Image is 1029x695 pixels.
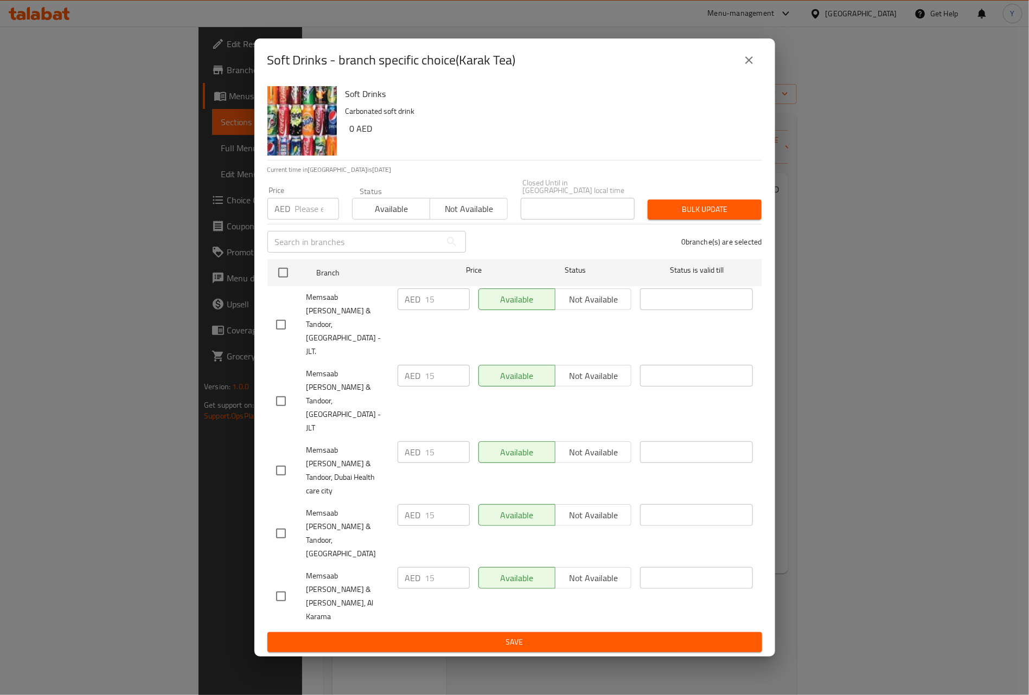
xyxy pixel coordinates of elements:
[346,105,753,118] p: Carbonated soft drink
[405,446,421,459] p: AED
[430,198,508,220] button: Not available
[640,263,753,277] span: Status is valid till
[275,202,291,215] p: AED
[425,441,470,463] input: Please enter price
[425,288,470,310] input: Please enter price
[425,365,470,387] input: Please enter price
[306,291,389,358] span: Memsaab [PERSON_NAME] & Tandoor, [GEOGRAPHIC_DATA] - JLT.
[306,569,389,623] span: Memsaab [PERSON_NAME] & [PERSON_NAME], Al Karama
[434,201,503,217] span: Not available
[736,47,762,73] button: close
[405,369,421,382] p: AED
[656,203,753,216] span: Bulk update
[352,198,430,220] button: Available
[295,198,339,220] input: Please enter price
[405,293,421,306] p: AED
[648,200,762,220] button: Bulk update
[306,506,389,561] span: Memsaab [PERSON_NAME] & Tandoor, [GEOGRAPHIC_DATA]
[425,567,470,589] input: Please enter price
[405,509,421,522] p: AED
[438,263,510,277] span: Price
[267,165,762,175] p: Current time in [GEOGRAPHIC_DATA] is [DATE]
[425,504,470,526] input: Please enter price
[267,632,762,652] button: Save
[306,367,389,435] span: Memsaab [PERSON_NAME] & Tandoor, [GEOGRAPHIC_DATA] - JLT
[306,443,389,498] span: Memsaab [PERSON_NAME] & Tandoor, Dubai Health care city
[267,231,441,253] input: Search in branches
[350,121,753,136] h6: 0 AED
[267,86,337,156] img: Soft Drinks
[316,266,429,280] span: Branch
[519,263,631,277] span: Status
[357,201,426,217] span: Available
[681,236,762,247] p: 0 branche(s) are selected
[405,571,421,584] p: AED
[267,52,516,69] h2: Soft Drinks - branch specific choice(Karak Tea)
[346,86,753,101] h6: Soft Drinks
[276,635,753,649] span: Save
